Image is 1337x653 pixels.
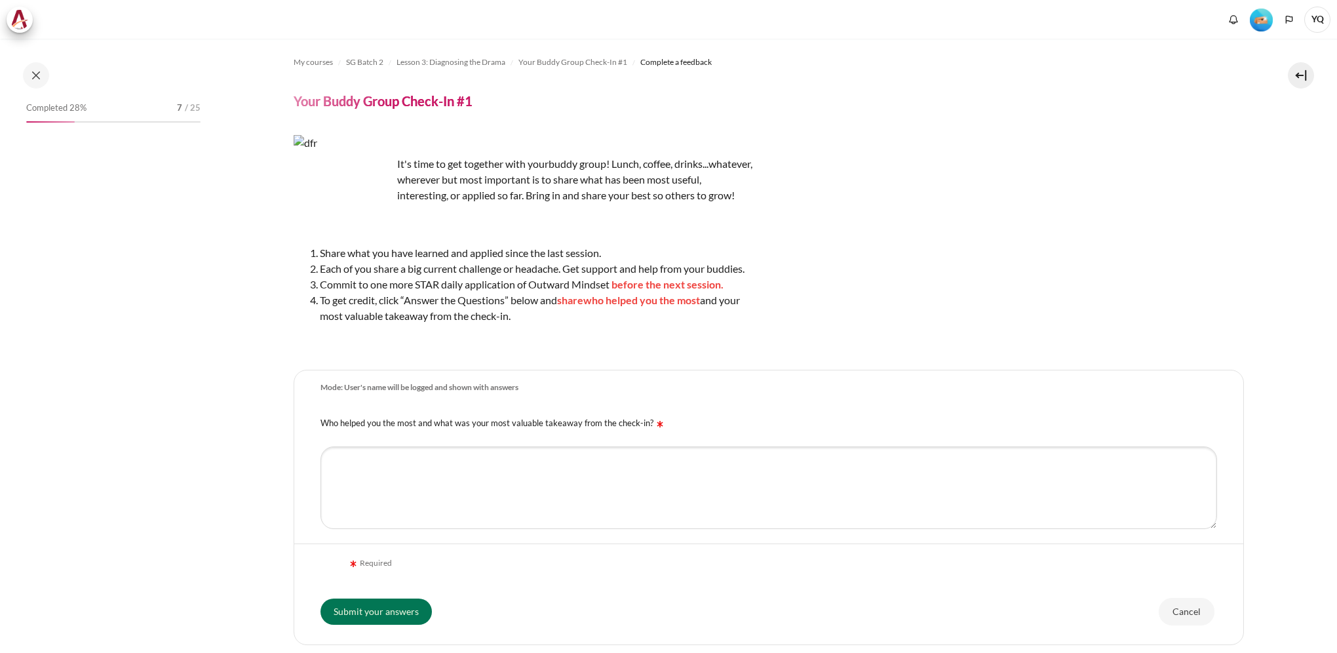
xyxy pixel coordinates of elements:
[1250,9,1273,31] img: Level #2
[1304,7,1330,33] span: YQ
[7,7,39,33] a: Architeck Architeck
[320,245,752,261] li: Share what you have learned and applied since the last session.
[177,102,182,115] span: 7
[347,557,360,570] img: Required field
[294,56,333,68] span: My courses
[294,135,392,233] img: dfr
[185,102,201,115] span: / 25
[583,294,700,306] span: who helped you the most
[320,277,752,292] li: Commit to one more STAR daily application of Outward Mindset
[640,56,712,68] span: Complete a feedback
[1304,7,1330,33] a: User menu
[397,54,505,70] a: Lesson 3: Diagnosing the Drama
[347,557,392,570] div: Required
[653,418,667,431] img: Required field
[518,54,627,70] a: Your Buddy Group Check-In #1
[26,102,87,115] span: Completed 28%
[397,157,549,170] span: It's time to get together with your
[10,10,29,30] img: Architeck
[320,418,667,428] label: Who helped you the most and what was your most valuable takeaway from the check-in?
[1245,7,1278,31] a: Level #2
[320,599,432,625] input: Submit your answers
[26,121,75,123] div: 28%
[557,294,583,306] span: share
[294,54,333,70] a: My courses
[294,156,752,203] p: buddy group! Lunch, coffee, drinks...whatever, wherever but most important is to share what has b...
[397,56,505,68] span: Lesson 3: Diagnosing the Drama
[320,382,518,393] div: Mode: User's name will be logged and shown with answers
[294,52,1244,73] nav: Navigation bar
[1159,598,1214,625] input: Cancel
[320,292,752,324] li: To get credit, click “Answer the Questions” below and and your most valuable takeaway from the ch...
[320,262,745,275] span: Each of you share a big current challenge or headache. Get support and help from your buddies.
[1279,10,1299,30] button: Languages
[518,56,627,68] span: Your Buddy Group Check-In #1
[1224,10,1243,30] div: Show notification window with no new notifications
[721,278,724,290] span: .
[346,56,383,68] span: SG Batch 2
[611,278,721,290] span: before the next session
[1250,7,1273,31] div: Level #2
[294,92,473,109] h4: Your Buddy Group Check-In #1
[346,54,383,70] a: SG Batch 2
